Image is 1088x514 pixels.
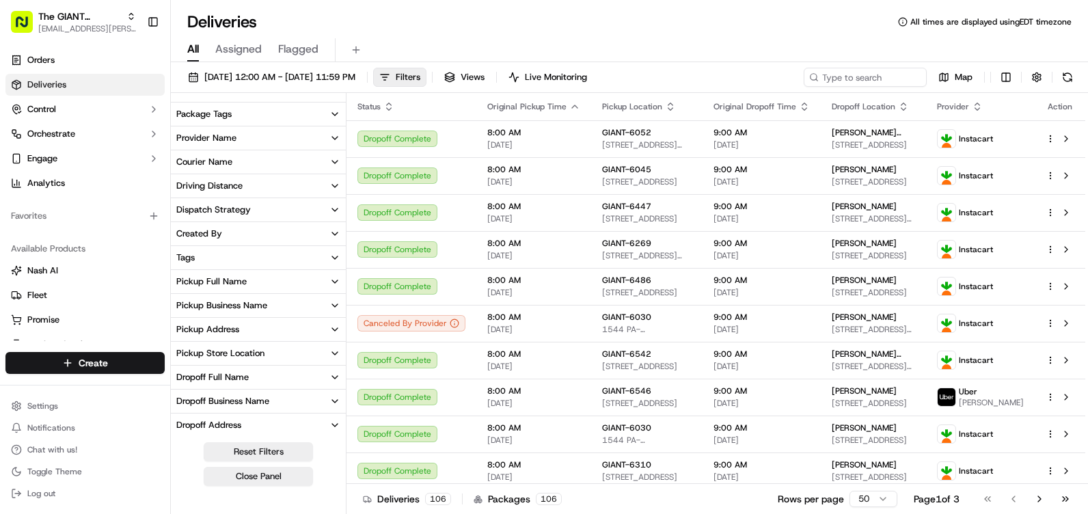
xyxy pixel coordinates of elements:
[46,131,224,144] div: Start new chat
[959,133,993,144] span: Instacart
[5,148,165,170] button: Engage
[487,385,580,396] span: 8:00 AM
[14,131,38,155] img: 1736555255976-a54dd68f-1ca7-489b-9aae-adbdc363a1c4
[487,435,580,446] span: [DATE]
[176,252,195,264] div: Tags
[171,174,346,198] button: Driving Distance
[832,472,915,483] span: [STREET_ADDRESS]
[14,200,25,211] div: 📗
[176,204,251,216] div: Dispatch Strategy
[27,422,75,433] span: Notifications
[171,294,346,317] button: Pickup Business Name
[602,101,662,112] span: Pickup Location
[502,68,593,87] button: Live Monitoring
[959,318,993,329] span: Instacart
[713,324,810,335] span: [DATE]
[5,238,165,260] div: Available Products
[5,123,165,145] button: Orchestrate
[176,323,239,336] div: Pickup Address
[215,41,262,57] span: Assigned
[602,250,692,261] span: [STREET_ADDRESS][PERSON_NAME][PERSON_NAME]
[11,314,159,326] a: Promise
[938,241,955,258] img: profile_instacart_ahold_partner.png
[357,315,465,332] button: Canceled By Provider
[832,101,895,112] span: Dropoff Location
[487,361,580,372] span: [DATE]
[602,324,692,335] span: 1544 PA-[STREET_ADDRESS]
[27,128,75,140] span: Orchestrate
[115,200,126,211] div: 💻
[525,71,587,83] span: Live Monitoring
[602,472,692,483] span: [STREET_ADDRESS]
[171,150,346,174] button: Courier Name
[27,338,93,351] span: Product Catalog
[832,238,897,249] span: [PERSON_NAME]
[713,238,810,249] span: 9:00 AM
[373,68,426,87] button: Filters
[46,144,173,155] div: We're available if you need us!
[176,180,243,192] div: Driving Distance
[5,74,165,96] a: Deliveries
[959,281,993,292] span: Instacart
[204,71,355,83] span: [DATE] 12:00 AM - [DATE] 11:59 PM
[602,238,651,249] span: GIANT-6269
[38,10,121,23] span: The GIANT Company
[11,338,159,351] a: Product Catalog
[932,68,979,87] button: Map
[176,419,241,431] div: Dropoff Address
[14,55,249,77] p: Welcome 👋
[1046,101,1074,112] div: Action
[602,164,651,175] span: GIANT-6045
[129,198,219,212] span: API Documentation
[914,492,960,506] div: Page 1 of 3
[438,68,491,87] button: Views
[232,135,249,151] button: Start new chat
[176,156,232,168] div: Courier Name
[5,284,165,306] button: Fleet
[487,139,580,150] span: [DATE]
[176,275,247,288] div: Pickup Full Name
[832,459,897,470] span: [PERSON_NAME]
[357,101,381,112] span: Status
[171,390,346,413] button: Dropoff Business Name
[487,176,580,187] span: [DATE]
[832,385,897,396] span: [PERSON_NAME]
[5,418,165,437] button: Notifications
[176,228,222,240] div: Created By
[79,356,108,370] span: Create
[171,414,346,437] button: Dropoff Address
[487,472,580,483] span: [DATE]
[36,88,246,103] input: Got a question? Start typing here...
[713,176,810,187] span: [DATE]
[396,71,420,83] span: Filters
[713,459,810,470] span: 9:00 AM
[5,49,165,71] a: Orders
[832,422,897,433] span: [PERSON_NAME]
[5,98,165,120] button: Control
[602,459,651,470] span: GIANT-6310
[938,351,955,369] img: profile_instacart_ahold_partner.png
[11,289,159,301] a: Fleet
[278,41,318,57] span: Flagged
[487,275,580,286] span: 8:00 AM
[487,349,580,360] span: 8:00 AM
[461,71,485,83] span: Views
[938,314,955,332] img: profile_instacart_ahold_partner.png
[176,347,264,360] div: Pickup Store Location
[713,250,810,261] span: [DATE]
[602,127,651,138] span: GIANT-6052
[27,198,105,212] span: Knowledge Base
[832,176,915,187] span: [STREET_ADDRESS]
[938,278,955,295] img: profile_instacart_ahold_partner.png
[602,361,692,372] span: [STREET_ADDRESS]
[27,265,58,277] span: Nash AI
[204,467,313,486] button: Close Panel
[832,139,915,150] span: [STREET_ADDRESS]
[176,108,232,120] div: Package Tags
[713,422,810,433] span: 9:00 AM
[938,388,955,406] img: profile_uber_ahold_partner.png
[832,201,897,212] span: [PERSON_NAME]
[602,213,692,224] span: [STREET_ADDRESS]
[804,68,927,87] input: Type to search
[713,139,810,150] span: [DATE]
